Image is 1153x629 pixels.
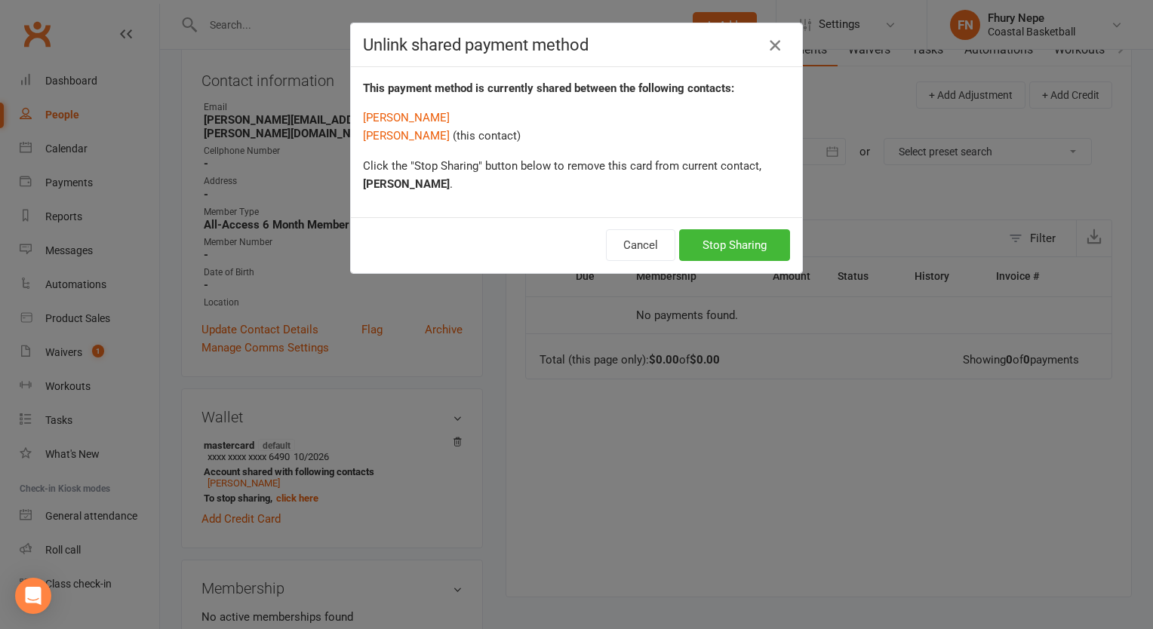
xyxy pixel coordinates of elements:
[453,129,521,143] span: (this contact)
[363,177,450,191] strong: [PERSON_NAME]
[363,81,734,95] strong: This payment method is currently shared between the following contacts:
[363,35,790,54] h4: Unlink shared payment method
[606,229,675,261] button: Cancel
[363,111,450,124] a: [PERSON_NAME]
[15,578,51,614] div: Open Intercom Messenger
[363,129,450,143] a: [PERSON_NAME]
[763,33,787,57] button: Close
[363,157,790,193] p: Click the "Stop Sharing" button below to remove this card from current contact, .
[679,229,790,261] button: Stop Sharing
